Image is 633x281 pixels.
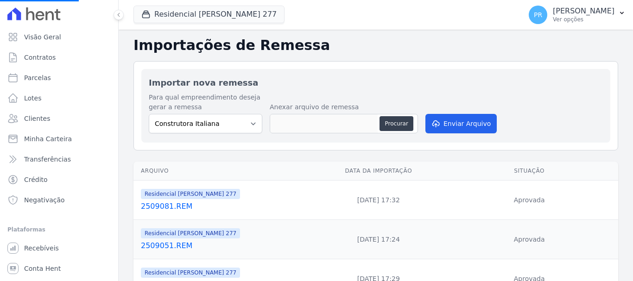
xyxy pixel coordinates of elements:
h2: Importar nova remessa [149,76,603,89]
a: Lotes [4,89,114,107]
p: Ver opções [553,16,614,23]
th: Data da Importação [316,162,440,181]
a: Conta Hent [4,259,114,278]
div: Plataformas [7,224,111,235]
th: Arquivo [133,162,316,181]
button: Residencial [PERSON_NAME] 277 [133,6,285,23]
a: Crédito [4,170,114,189]
span: Recebíveis [24,244,59,253]
span: Transferências [24,155,71,164]
a: Parcelas [4,69,114,87]
a: Contratos [4,48,114,67]
td: Aprovada [440,220,618,259]
span: PR [534,12,542,18]
span: Crédito [24,175,48,184]
a: 2509051.REM [141,240,313,251]
span: Residencial [PERSON_NAME] 277 [141,228,240,238]
button: Procurar [380,116,413,131]
a: Visão Geral [4,28,114,46]
span: Lotes [24,94,42,103]
td: [DATE] 17:32 [316,181,440,220]
span: Conta Hent [24,264,61,273]
a: Minha Carteira [4,130,114,148]
span: Residencial [PERSON_NAME] 277 [141,189,240,199]
a: Recebíveis [4,239,114,257]
td: [DATE] 17:24 [316,220,440,259]
button: PR [PERSON_NAME] Ver opções [521,2,633,28]
a: Negativação [4,191,114,209]
label: Anexar arquivo de remessa [270,102,418,112]
span: Contratos [24,53,56,62]
a: Clientes [4,109,114,128]
th: Situação [440,162,618,181]
span: Residencial [PERSON_NAME] 277 [141,268,240,278]
span: Clientes [24,114,50,123]
label: Para qual empreendimento deseja gerar a remessa [149,93,262,112]
td: Aprovada [440,181,618,220]
span: Parcelas [24,73,51,82]
p: [PERSON_NAME] [553,6,614,16]
span: Negativação [24,195,65,205]
a: Transferências [4,150,114,169]
span: Minha Carteira [24,134,72,144]
a: 2509081.REM [141,201,313,212]
span: Visão Geral [24,32,61,42]
h2: Importações de Remessa [133,37,618,54]
button: Enviar Arquivo [425,114,497,133]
